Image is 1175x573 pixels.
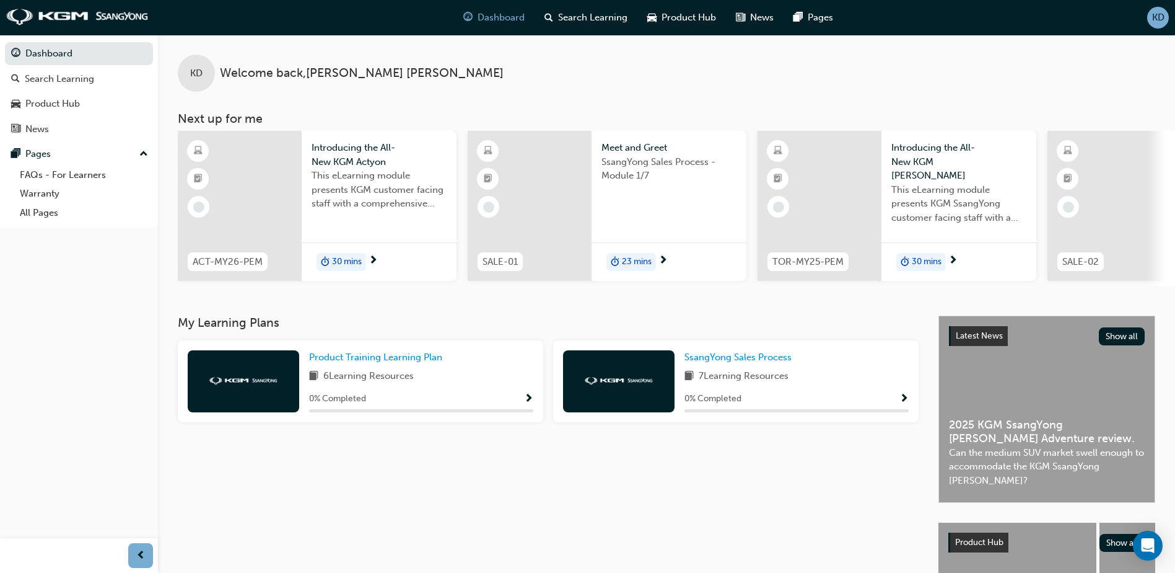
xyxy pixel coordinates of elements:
[684,369,694,384] span: book-icon
[658,255,668,267] span: next-icon
[736,10,745,25] span: news-icon
[483,255,518,269] span: SALE-01
[484,143,492,159] span: learningResourceType_ELEARNING-icon
[948,255,958,267] span: next-icon
[5,118,153,141] a: News
[611,254,619,270] span: duration-icon
[220,66,504,81] span: Welcome back , [PERSON_NAME] [PERSON_NAME]
[478,11,525,25] span: Dashboard
[1147,7,1169,29] button: KD
[158,112,1175,126] h3: Next up for me
[1152,11,1164,25] span: KD
[684,392,741,406] span: 0 % Completed
[774,143,782,159] span: learningResourceType_ELEARNING-icon
[891,183,1026,225] span: This eLearning module presents KGM SsangYong customer facing staff with a comprehensive introduct...
[948,533,1145,553] a: Product HubShow all
[1062,255,1099,269] span: SALE-02
[891,141,1026,183] span: Introducing the All-New KGM [PERSON_NAME]
[1099,534,1146,552] button: Show all
[938,316,1155,503] a: Latest NewsShow all2025 KGM SsangYong [PERSON_NAME] Adventure review.Can the medium SUV market sw...
[662,11,716,25] span: Product Hub
[772,255,844,269] span: TOR-MY25-PEM
[949,418,1145,446] span: 2025 KGM SsangYong [PERSON_NAME] Adventure review.
[194,143,203,159] span: learningResourceType_ELEARNING-icon
[190,66,203,81] span: KD
[483,202,494,213] span: learningRecordVerb_NONE-icon
[309,350,447,365] a: Product Training Learning Plan
[468,131,746,281] a: SALE-01Meet and GreetSsangYong Sales Process - Module 1/7duration-icon23 mins
[194,171,203,187] span: booktick-icon
[484,171,492,187] span: booktick-icon
[1064,143,1072,159] span: learningResourceType_ELEARNING-icon
[726,5,784,30] a: news-iconNews
[949,326,1145,346] a: Latest NewsShow all
[524,391,533,407] button: Show Progress
[899,391,909,407] button: Show Progress
[956,331,1003,341] span: Latest News
[309,392,366,406] span: 0 % Completed
[5,42,153,65] a: Dashboard
[6,9,149,26] img: kgm
[463,10,473,25] span: guage-icon
[585,377,653,385] img: kgm
[11,74,20,85] span: search-icon
[11,99,20,110] span: car-icon
[5,143,153,166] button: Pages
[684,350,797,365] a: SsangYong Sales Process
[524,394,533,405] span: Show Progress
[309,352,442,363] span: Product Training Learning Plan
[136,548,146,564] span: prev-icon
[901,254,909,270] span: duration-icon
[312,141,447,169] span: Introducing the All-New KGM Actyon
[25,97,80,111] div: Product Hub
[558,11,627,25] span: Search Learning
[758,131,1036,281] a: TOR-MY25-PEMIntroducing the All-New KGM [PERSON_NAME]This eLearning module presents KGM SsangYong...
[25,122,49,136] div: News
[25,72,94,86] div: Search Learning
[309,369,318,384] span: book-icon
[601,155,736,183] span: SsangYong Sales Process - Module 1/7
[1063,202,1074,213] span: learningRecordVerb_NONE-icon
[15,184,153,203] a: Warranty
[949,446,1145,488] span: Can the medium SUV market swell enough to accommodate the KGM SsangYong [PERSON_NAME]?
[193,202,204,213] span: learningRecordVerb_NONE-icon
[774,171,782,187] span: booktick-icon
[25,147,51,161] div: Pages
[11,48,20,60] span: guage-icon
[955,537,1003,548] span: Product Hub
[793,10,803,25] span: pages-icon
[11,149,20,160] span: pages-icon
[912,255,941,269] span: 30 mins
[637,5,726,30] a: car-iconProduct Hub
[193,255,263,269] span: ACT-MY26-PEM
[808,11,833,25] span: Pages
[11,124,20,135] span: news-icon
[5,68,153,91] a: Search Learning
[535,5,637,30] a: search-iconSearch Learning
[1064,171,1072,187] span: booktick-icon
[773,202,784,213] span: learningRecordVerb_NONE-icon
[784,5,843,30] a: pages-iconPages
[453,5,535,30] a: guage-iconDashboard
[332,255,362,269] span: 30 mins
[139,146,148,162] span: up-icon
[369,255,378,267] span: next-icon
[178,316,919,330] h3: My Learning Plans
[1099,327,1145,345] button: Show all
[601,141,736,155] span: Meet and Greet
[312,169,447,211] span: This eLearning module presents KGM customer facing staff with a comprehensive introduction to the...
[15,166,153,185] a: FAQs - For Learners
[5,92,153,115] a: Product Hub
[699,369,788,384] span: 7 Learning Resources
[1133,531,1163,561] div: Open Intercom Messenger
[684,352,792,363] span: SsangYong Sales Process
[750,11,774,25] span: News
[15,203,153,223] a: All Pages
[209,377,277,385] img: kgm
[622,255,652,269] span: 23 mins
[647,10,657,25] span: car-icon
[321,254,330,270] span: duration-icon
[544,10,553,25] span: search-icon
[5,40,153,143] button: DashboardSearch LearningProduct HubNews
